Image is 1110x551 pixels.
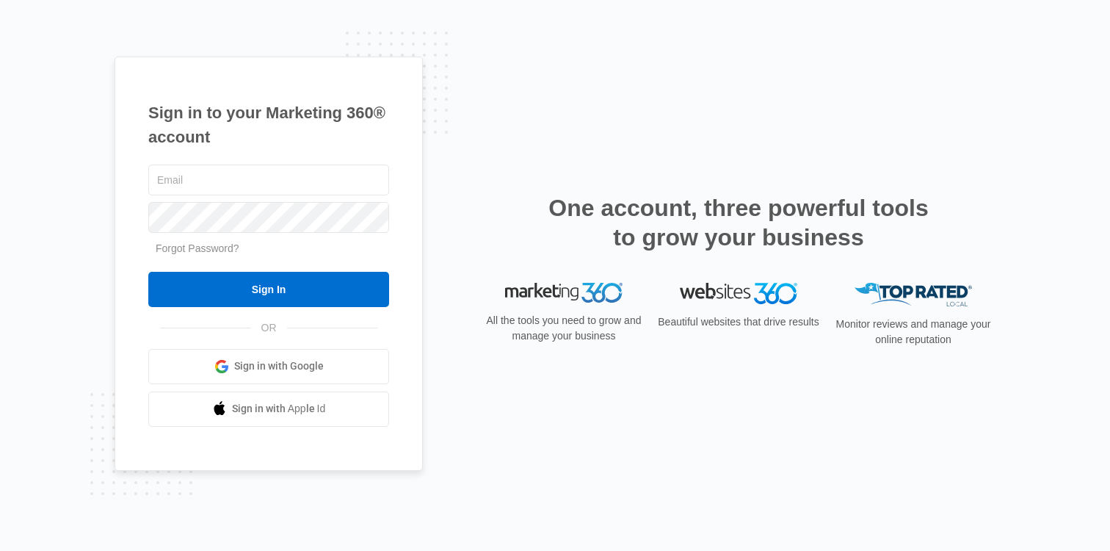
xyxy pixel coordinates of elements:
[148,272,389,307] input: Sign In
[148,392,389,427] a: Sign in with Apple Id
[656,314,821,330] p: Beautiful websites that drive results
[544,193,933,252] h2: One account, three powerful tools to grow your business
[148,101,389,149] h1: Sign in to your Marketing 360® account
[156,242,239,254] a: Forgot Password?
[148,165,389,195] input: Email
[831,317,995,347] p: Monitor reviews and manage your online reputation
[855,283,972,307] img: Top Rated Local
[482,313,646,344] p: All the tools you need to grow and manage your business
[234,359,324,374] span: Sign in with Google
[680,283,797,304] img: Websites 360
[148,349,389,384] a: Sign in with Google
[232,401,326,417] span: Sign in with Apple Id
[505,283,623,303] img: Marketing 360
[251,320,287,336] span: OR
